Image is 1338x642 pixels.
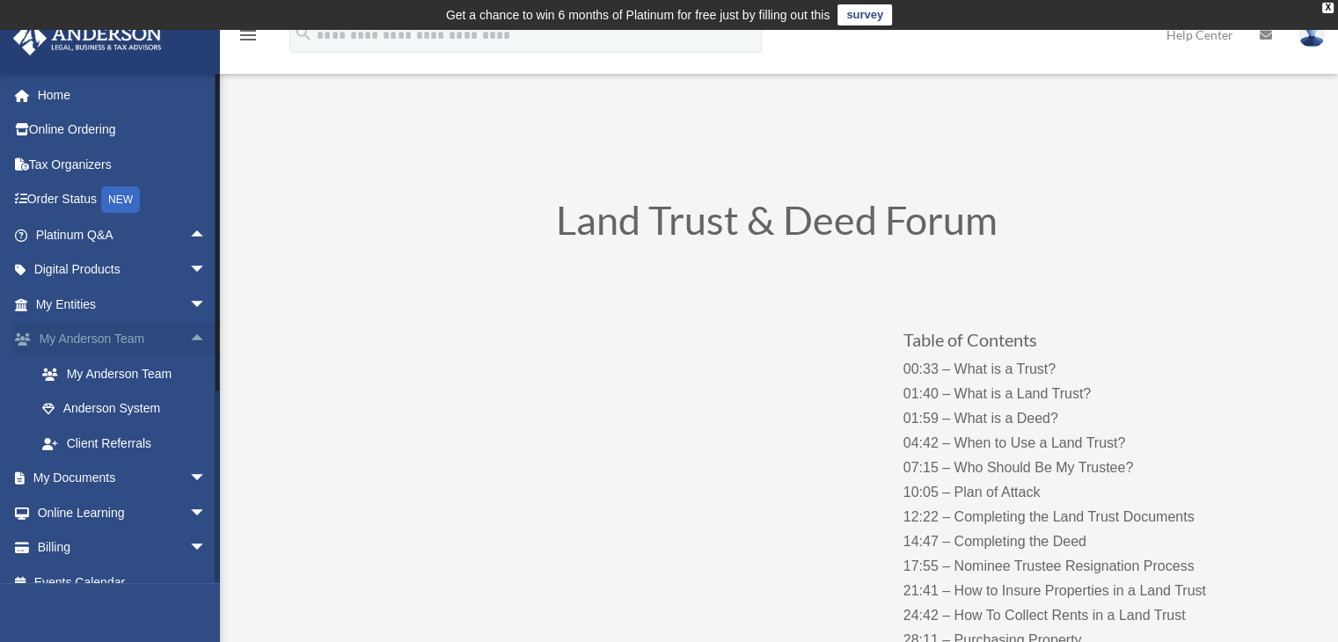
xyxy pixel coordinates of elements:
div: Get a chance to win 6 months of Platinum for free just by filling out this [446,4,830,26]
span: arrow_drop_down [189,252,224,288]
a: Platinum Q&Aarrow_drop_up [12,217,233,252]
span: arrow_drop_down [189,530,224,566]
a: Anderson System [25,391,233,427]
span: arrow_drop_up [189,217,224,253]
h1: Land Trust & Deed Forum [302,201,1252,249]
a: Events Calendar [12,565,233,600]
a: Order StatusNEW [12,182,233,218]
a: My Documentsarrow_drop_down [12,461,233,496]
a: My Anderson Teamarrow_drop_up [12,322,233,357]
div: NEW [101,186,140,213]
span: arrow_drop_down [189,287,224,323]
a: Client Referrals [25,426,233,461]
span: arrow_drop_down [189,461,224,497]
a: survey [837,4,892,26]
img: User Pic [1298,22,1325,47]
a: My Anderson Team [25,356,233,391]
a: Online Ordering [12,113,233,148]
a: menu [238,31,259,46]
img: Anderson Advisors Platinum Portal [8,21,167,55]
span: arrow_drop_up [189,322,224,358]
a: Digital Productsarrow_drop_down [12,252,233,288]
a: My Entitiesarrow_drop_down [12,287,233,322]
a: Tax Organizers [12,147,233,182]
a: Home [12,77,233,113]
span: arrow_drop_down [189,495,224,531]
div: close [1322,3,1334,13]
i: search [294,24,313,43]
i: menu [238,25,259,46]
a: Online Learningarrow_drop_down [12,495,233,530]
h3: Table of Contents [903,331,1251,357]
a: Billingarrow_drop_down [12,530,233,565]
